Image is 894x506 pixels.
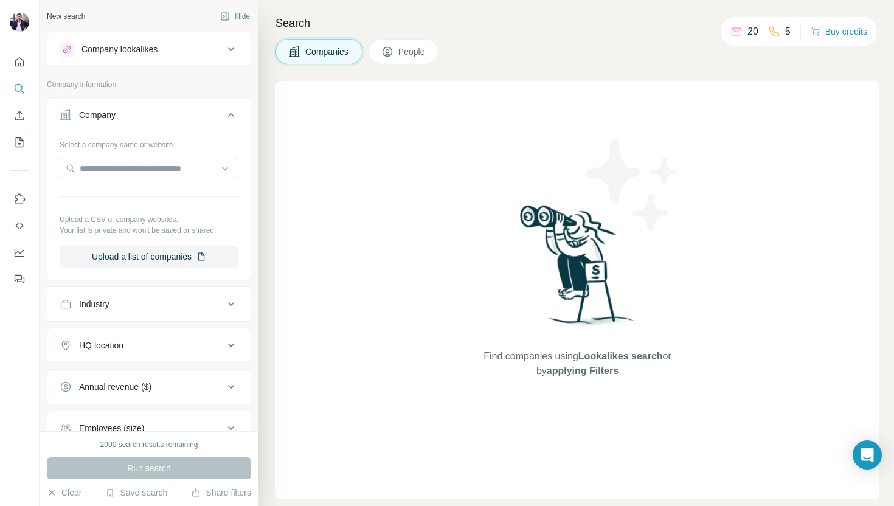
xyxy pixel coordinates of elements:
div: Annual revenue ($) [79,381,151,393]
button: Enrich CSV [10,105,29,126]
button: Employees (size) [47,414,251,443]
button: HQ location [47,331,251,360]
img: Surfe Illustration - Stars [578,130,687,240]
button: Use Surfe API [10,215,29,237]
button: Quick start [10,51,29,73]
div: Select a company name or website [60,134,238,150]
button: My lists [10,131,29,153]
span: Companies [305,46,350,58]
div: New search [47,11,85,22]
button: Dashboard [10,241,29,263]
button: Annual revenue ($) [47,372,251,401]
button: Upload a list of companies [60,246,238,268]
div: Employees (size) [79,422,144,434]
img: Surfe Illustration - Woman searching with binoculars [515,202,641,338]
button: Industry [47,289,251,319]
button: Hide [212,7,258,26]
span: Lookalikes search [578,351,663,361]
span: Find companies using or by [480,349,674,378]
p: 20 [747,24,758,39]
p: 5 [785,24,791,39]
div: Company lookalikes [81,43,158,55]
div: Industry [79,298,109,310]
img: Avatar [10,12,29,32]
button: Share filters [191,487,251,499]
div: HQ location [79,339,123,352]
button: Use Surfe on LinkedIn [10,188,29,210]
p: Company information [47,79,251,90]
h4: Search [275,15,879,32]
p: Upload a CSV of company websites. [60,214,238,225]
div: Company [79,109,116,121]
div: 2000 search results remaining [100,439,198,450]
button: Feedback [10,268,29,290]
p: Your list is private and won't be saved or shared. [60,225,238,236]
button: Buy credits [811,23,867,40]
span: applying Filters [547,366,619,376]
button: Clear [47,487,81,499]
button: Company lookalikes [47,35,251,64]
span: People [398,46,426,58]
button: Search [10,78,29,100]
button: Company [47,100,251,134]
button: Save search [105,487,167,499]
div: Open Intercom Messenger [853,440,882,470]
